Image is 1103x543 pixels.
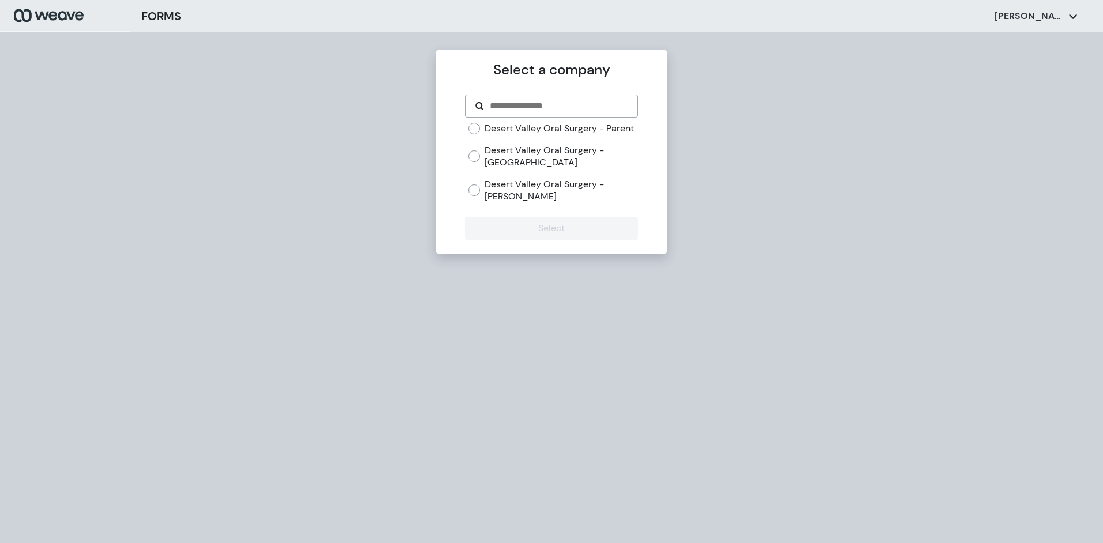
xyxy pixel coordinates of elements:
[465,59,637,80] p: Select a company
[485,178,637,203] label: Desert Valley Oral Surgery - [PERSON_NAME]
[465,217,637,240] button: Select
[489,99,628,113] input: Search
[485,144,637,169] label: Desert Valley Oral Surgery - [GEOGRAPHIC_DATA]
[141,7,181,25] h3: FORMS
[485,122,634,135] label: Desert Valley Oral Surgery - Parent
[995,10,1064,22] p: [PERSON_NAME]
